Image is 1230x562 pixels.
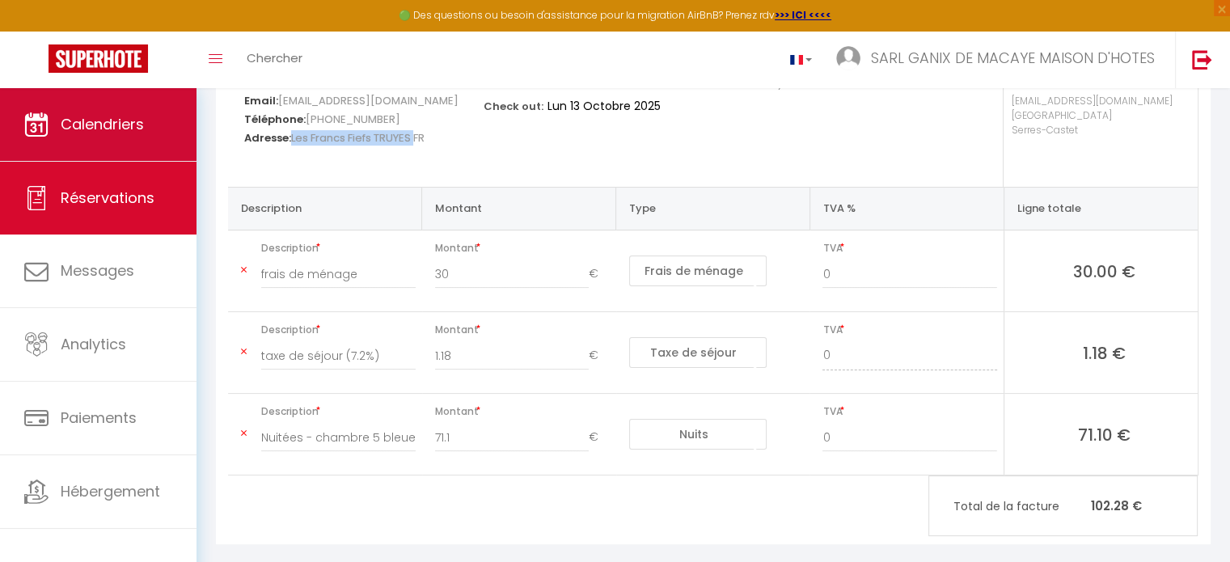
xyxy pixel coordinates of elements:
a: Chercher [235,32,315,88]
span: Les Francs Fiefs TRUYES FR [291,126,425,150]
span: Messages [61,260,134,281]
strong: Téléphone: [244,112,306,127]
span: TVA [822,319,996,341]
strong: Email: [244,93,278,108]
span: [EMAIL_ADDRESS][DOMAIN_NAME] [278,89,459,112]
span: Paiements [61,408,137,428]
strong: Adresse: [244,130,291,146]
a: >>> ICI <<<< [775,8,831,22]
span: Montant [435,237,610,260]
span: [PHONE_NUMBER] [306,108,400,131]
a: ... SARL GANIX DE MACAYE MAISON D'HOTES [824,32,1175,88]
th: Description [228,187,422,230]
th: Type [616,187,810,230]
span: 30.00 € [1017,260,1191,282]
th: TVA % [809,187,1004,230]
span: TVA [822,237,996,260]
th: Montant [422,187,616,230]
span: 1.18 € [1017,341,1191,364]
span: Calendriers [61,114,144,134]
span: Montant [435,319,610,341]
span: 71.10 € [1017,423,1191,446]
span: Description [261,237,416,260]
img: Super Booking [49,44,148,73]
span: Description [261,400,416,423]
p: [EMAIL_ADDRESS][DOMAIN_NAME] [GEOGRAPHIC_DATA] Serres-Castet [1012,90,1181,171]
span: Total de la facture [953,497,1091,515]
span: Analytics [61,334,126,354]
span: Réservations [61,188,154,208]
span: Description [261,319,416,341]
span: TVA [822,400,996,423]
p: Check out: [484,95,543,114]
span: Chercher [247,49,302,66]
p: 102.28 € [929,488,1197,523]
th: Ligne totale [1004,187,1198,230]
span: Hébergement [61,481,160,501]
img: ... [836,46,860,70]
span: SARL GANIX DE MACAYE MAISON D'HOTES [871,48,1155,68]
span: Montant [435,400,610,423]
span: € [589,260,610,289]
img: logout [1192,49,1212,70]
span: € [589,423,610,452]
span: € [589,341,610,370]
